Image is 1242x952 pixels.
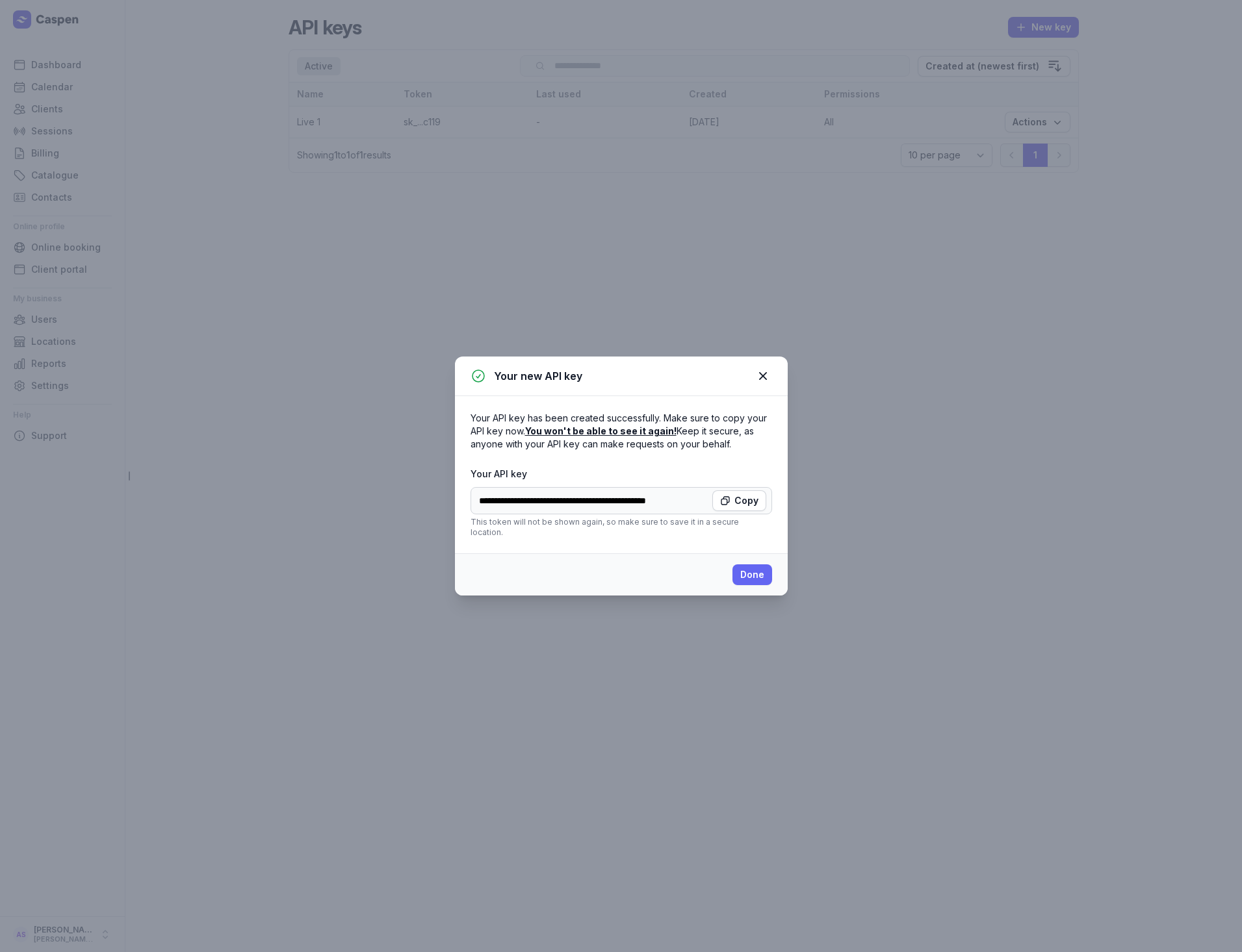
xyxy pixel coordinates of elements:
u: You won't be able to see it again! [525,425,677,436]
div: Your API key [471,466,772,482]
span: Copy [720,493,758,508]
div: Your API key has been created successfully. Make sure to copy your API key now. Keep it secure, a... [471,412,772,451]
button: Copy [712,490,766,511]
div: Your new API key [471,368,754,384]
span: Done [740,567,764,582]
button: Done [732,564,772,585]
div: This token will not be shown again, so make sure to save it in a secure location. [471,517,772,538]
